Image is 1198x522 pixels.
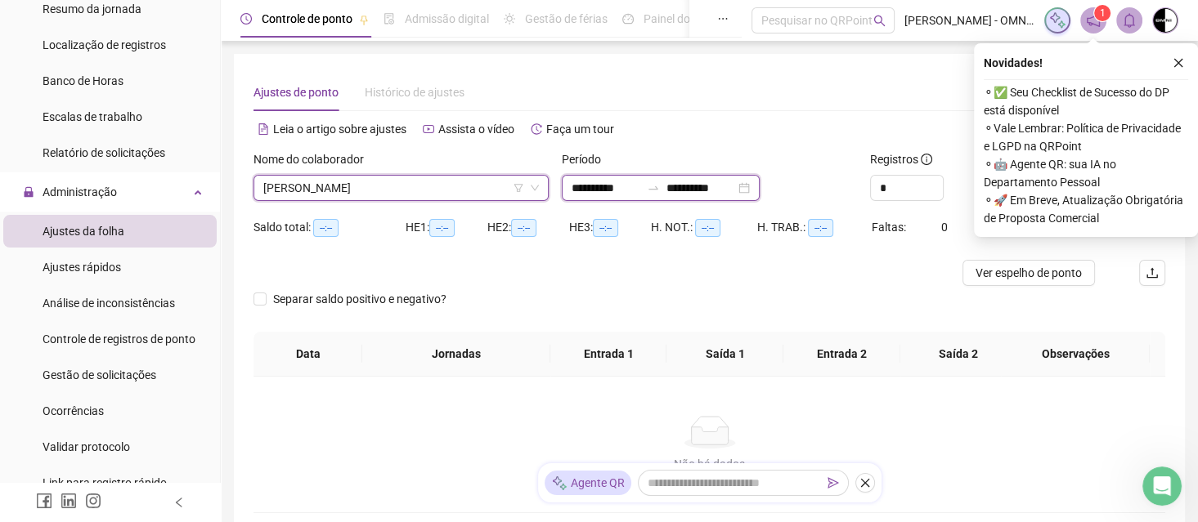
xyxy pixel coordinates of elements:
[43,74,123,87] span: Banco de Horas
[258,123,269,135] span: file-text
[263,176,539,200] span: JOÃO VICTOR FERREIRA DE SOUZA
[545,471,631,495] div: Agente QR
[717,13,729,25] span: ellipsis
[1086,13,1101,28] span: notification
[406,218,487,237] div: HE 1:
[872,221,909,234] span: Faltas:
[984,54,1043,72] span: Novidades !
[384,13,395,25] span: file-done
[43,332,195,346] span: Controle de registros de ponto
[647,181,660,194] span: to
[429,219,455,237] span: --:--
[362,332,550,377] th: Jornadas
[941,221,948,234] span: 0
[1094,5,1111,21] sup: 1
[651,218,757,237] div: H. NOT.:
[904,11,1034,29] span: [PERSON_NAME] - OMNI SERVIÇOS CONTABEIS
[254,218,406,237] div: Saldo total:
[870,150,932,168] span: Registros
[1048,11,1066,29] img: sparkle-icon.fc2bf0ac1784a2077858766a79e2daf3.svg
[530,183,540,193] span: down
[695,219,720,237] span: --:--
[647,181,660,194] span: swap-right
[984,83,1188,119] span: ⚬ ✅ Seu Checklist de Sucesso do DP está disponível
[1015,345,1137,363] span: Observações
[984,155,1188,191] span: ⚬ 🤖 Agente QR: sua IA no Departamento Pessoal
[984,119,1188,155] span: ⚬ Vale Lembrar: Política de Privacidade e LGPD na QRPoint
[921,154,932,165] span: info-circle
[900,332,1017,377] th: Saída 2
[873,15,886,27] span: search
[531,123,542,135] span: history
[273,123,406,136] span: Leia o artigo sobre ajustes
[1122,13,1137,28] span: bell
[569,218,651,237] div: HE 3:
[1153,8,1178,33] img: 67635
[43,261,121,274] span: Ajustes rápidos
[828,477,839,489] span: send
[43,440,130,453] span: Validar protocolo
[976,264,1082,282] span: Ver espelho de ponto
[43,476,167,489] span: Link para registro rápido
[1100,7,1106,19] span: 1
[262,12,352,25] span: Controle de ponto
[550,332,667,377] th: Entrada 1
[423,123,434,135] span: youtube
[85,493,101,509] span: instagram
[254,332,362,377] th: Data
[551,475,568,492] img: sparkle-icon.fc2bf0ac1784a2077858766a79e2daf3.svg
[43,368,156,381] span: Gestão de solicitações
[173,497,185,508] span: left
[267,290,453,308] span: Separar saldo positivo e negativo?
[43,2,141,16] span: Resumo da jornada
[405,12,489,25] span: Admissão digital
[622,13,634,25] span: dashboard
[562,150,612,168] label: Período
[487,218,569,237] div: HE 2:
[757,218,872,237] div: H. TRAB.:
[504,13,515,25] span: sun
[240,13,252,25] span: clock-circle
[859,477,871,489] span: close
[273,455,1146,473] div: Não há dados
[36,493,52,509] span: facebook
[546,123,614,136] span: Faça um tour
[1142,466,1182,506] iframe: Intercom live chat
[365,86,464,99] span: Histórico de ajustes
[514,183,523,193] span: filter
[61,493,77,509] span: linkedin
[984,191,1188,227] span: ⚬ 🚀 Em Breve, Atualização Obrigatória de Proposta Comercial
[43,297,175,310] span: Análise de inconsistências
[438,123,514,136] span: Assista o vídeo
[525,12,608,25] span: Gestão de férias
[43,146,165,159] span: Relatório de solicitações
[1002,332,1150,377] th: Observações
[666,332,783,377] th: Saída 1
[43,38,166,51] span: Localização de registros
[43,185,117,199] span: Administração
[254,86,339,99] span: Ajustes de ponto
[313,219,339,237] span: --:--
[783,332,900,377] th: Entrada 2
[23,186,34,198] span: lock
[593,219,618,237] span: --:--
[1146,266,1159,279] span: upload
[254,150,375,168] label: Nome do colaborador
[43,404,104,417] span: Ocorrências
[43,110,142,123] span: Escalas de trabalho
[808,219,833,237] span: --:--
[359,15,369,25] span: pushpin
[962,260,1095,286] button: Ver espelho de ponto
[644,12,707,25] span: Painel do DP
[1173,57,1184,69] span: close
[511,219,536,237] span: --:--
[43,225,124,238] span: Ajustes da folha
